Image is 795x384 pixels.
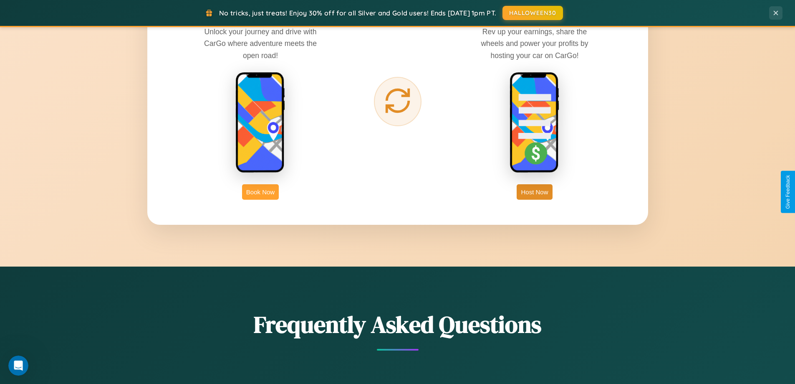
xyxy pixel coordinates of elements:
img: rent phone [235,72,285,174]
img: host phone [510,72,560,174]
span: No tricks, just treats! Enjoy 30% off for all Silver and Gold users! Ends [DATE] 1pm PT. [219,9,496,17]
h2: Frequently Asked Questions [147,308,648,341]
button: HALLOWEEN30 [502,6,563,20]
iframe: Intercom live chat [8,356,28,376]
button: Host Now [517,184,552,200]
button: Book Now [242,184,279,200]
p: Rev up your earnings, share the wheels and power your profits by hosting your car on CarGo! [472,26,597,61]
p: Unlock your journey and drive with CarGo where adventure meets the open road! [198,26,323,61]
div: Give Feedback [785,175,791,209]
